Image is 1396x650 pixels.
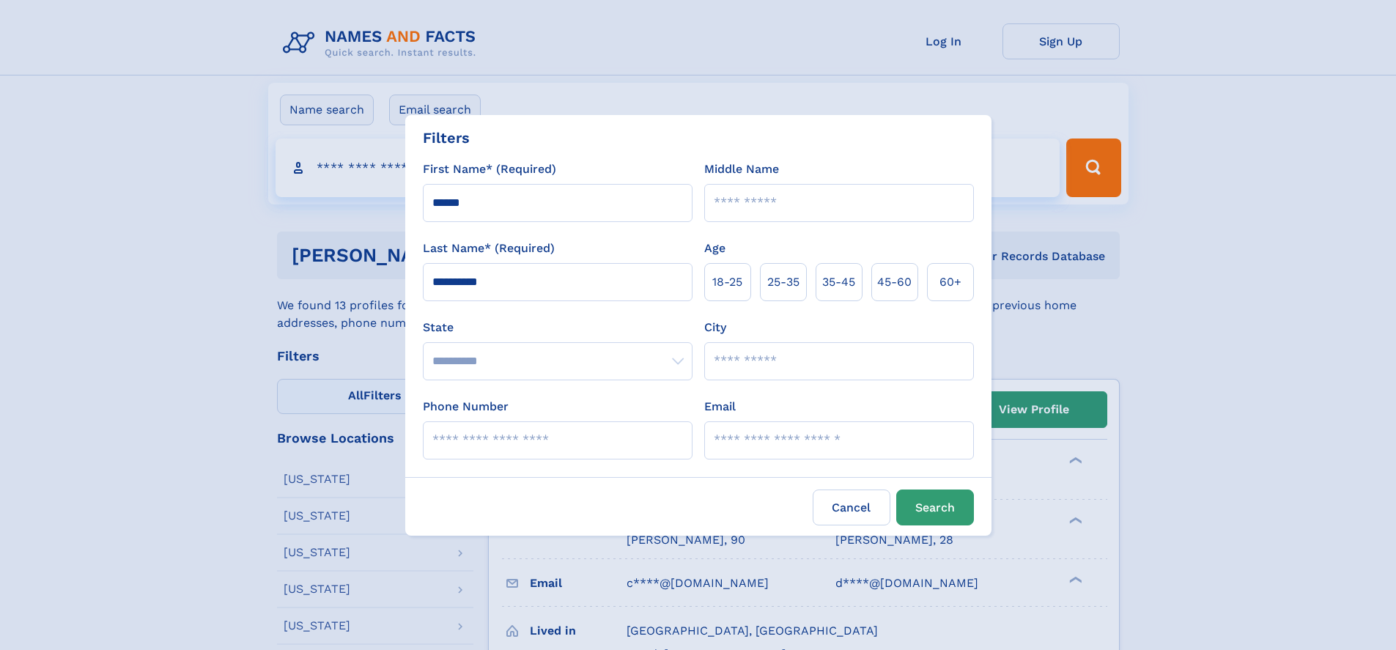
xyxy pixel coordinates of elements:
[813,490,890,525] label: Cancel
[423,319,693,336] label: State
[704,240,725,257] label: Age
[423,127,470,149] div: Filters
[822,273,855,291] span: 35‑45
[767,273,799,291] span: 25‑35
[423,160,556,178] label: First Name* (Required)
[877,273,912,291] span: 45‑60
[896,490,974,525] button: Search
[712,273,742,291] span: 18‑25
[704,319,726,336] label: City
[423,398,509,416] label: Phone Number
[939,273,961,291] span: 60+
[704,160,779,178] label: Middle Name
[704,398,736,416] label: Email
[423,240,555,257] label: Last Name* (Required)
